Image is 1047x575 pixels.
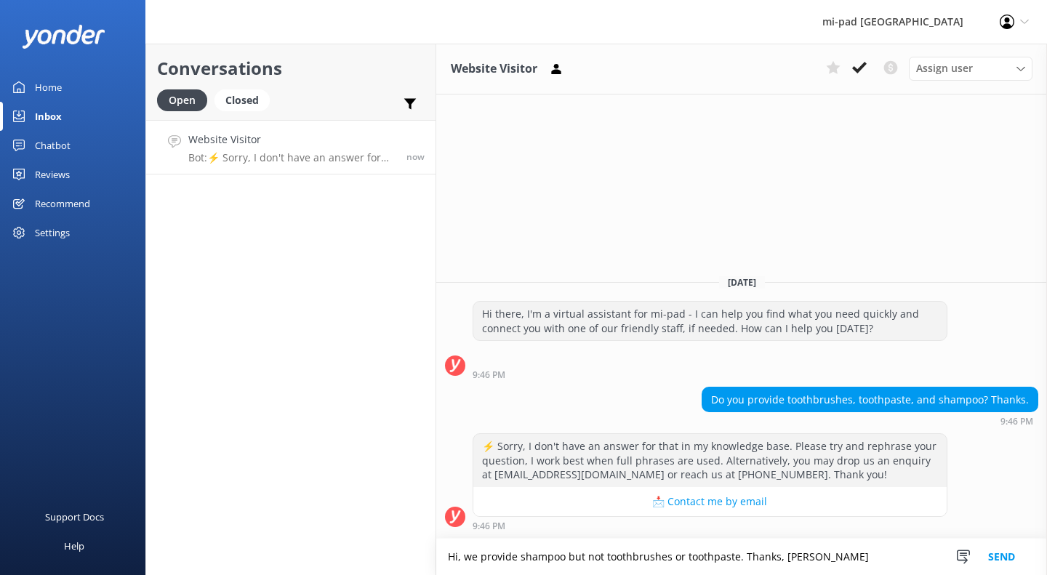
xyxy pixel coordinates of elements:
div: Help [64,531,84,560]
div: Recommend [35,189,90,218]
div: Settings [35,218,70,247]
div: Oct 02 2025 09:46pm (UTC +13:00) Pacific/Auckland [473,369,947,379]
div: Do you provide toothbrushes, toothpaste, and shampoo? Thanks. [702,387,1038,412]
textarea: Hi, we provide shampoo but not toothbrushes or toothpaste. Thanks, [PERSON_NAME] [436,539,1047,575]
strong: 9:46 PM [1000,417,1033,426]
div: Chatbot [35,131,71,160]
div: Oct 02 2025 09:46pm (UTC +13:00) Pacific/Auckland [702,416,1038,426]
img: yonder-white-logo.png [22,25,105,49]
div: Closed [214,89,270,111]
p: Bot: ⚡ Sorry, I don't have an answer for that in my knowledge base. Please try and rephrase your ... [188,151,396,164]
div: Home [35,73,62,102]
div: Reviews [35,160,70,189]
span: [DATE] [719,276,765,289]
div: Oct 02 2025 09:46pm (UTC +13:00) Pacific/Auckland [473,520,947,531]
div: Inbox [35,102,62,131]
a: Closed [214,92,277,108]
h4: Website Visitor [188,132,396,148]
div: Open [157,89,207,111]
span: Assign user [916,60,973,76]
div: Support Docs [45,502,104,531]
span: Oct 02 2025 09:46pm (UTC +13:00) Pacific/Auckland [406,150,425,163]
button: 📩 Contact me by email [473,487,947,516]
strong: 9:46 PM [473,522,505,531]
a: Website VisitorBot:⚡ Sorry, I don't have an answer for that in my knowledge base. Please try and ... [146,120,436,174]
strong: 9:46 PM [473,371,505,379]
h3: Website Visitor [451,60,537,79]
a: Open [157,92,214,108]
button: Send [974,539,1029,575]
div: Assign User [909,57,1032,80]
div: Hi there, I'm a virtual assistant for mi-pad - I can help you find what you need quickly and conn... [473,302,947,340]
h2: Conversations [157,55,425,82]
div: ⚡ Sorry, I don't have an answer for that in my knowledge base. Please try and rephrase your quest... [473,434,947,487]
